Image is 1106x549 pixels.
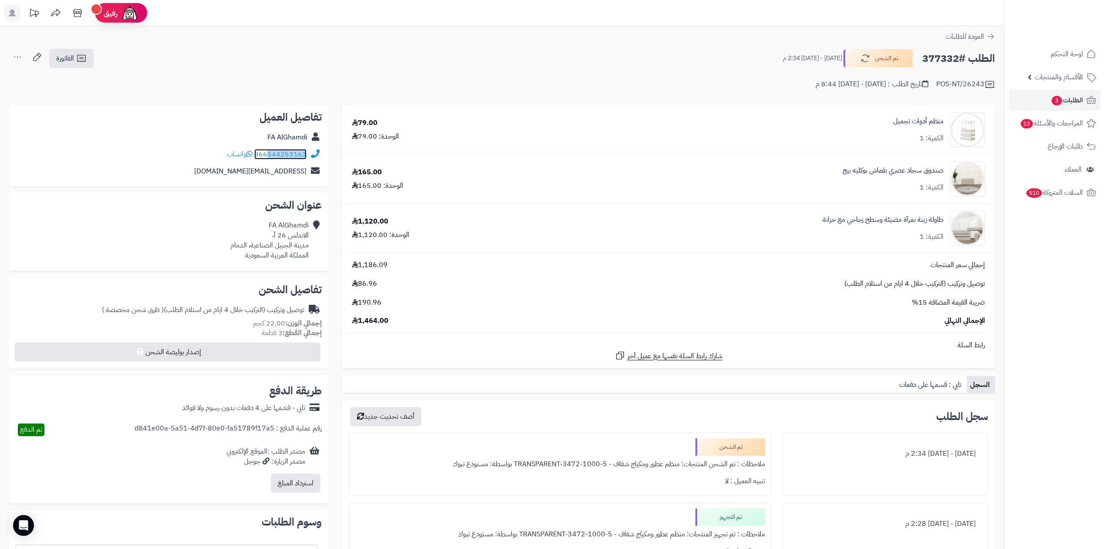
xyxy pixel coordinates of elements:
div: رابط السلة [345,340,991,350]
span: رفيق [104,8,118,18]
a: المراجعات والأسئلة13 [1009,113,1101,134]
a: طاولة زينة بمرآة مضيئة وسطح زجاجي مع خزانة [823,215,944,225]
span: الفاتورة [56,53,74,64]
a: العملاء [1009,159,1101,180]
h2: طريقة الدفع [269,386,322,396]
div: [DATE] - [DATE] 2:28 م [789,515,982,532]
div: توصيل وتركيب (التركيب خلال 4 ايام من استلام الطلب) [102,305,304,315]
a: شارك رابط السلة نفسها مع عميل آخر [615,350,722,361]
span: الأقسام والمنتجات [1035,71,1083,83]
span: لوحة التحكم [1051,48,1083,60]
h2: الطلب #377332 [922,50,995,68]
a: FA AlGhamdi [267,132,307,142]
div: مصدر الزيارة: جوجل [226,457,305,467]
strong: إجمالي القطع: [283,328,322,338]
small: [DATE] - [DATE] 2:34 م [783,54,842,63]
div: 79.00 [352,118,378,128]
a: صندوق سجاد عصري بقماش بوكليه بيج [843,166,944,176]
h2: تفاصيل العميل [16,112,322,122]
span: شارك رابط السلة نفسها مع عميل آخر [627,351,722,361]
a: الطلبات3 [1009,90,1101,111]
a: تحديثات المنصة [23,4,45,24]
div: تنبيه العميل : لا [354,473,765,490]
h2: عنوان الشحن [16,200,322,210]
span: إجمالي سعر المنتجات [931,260,985,270]
span: تم الدفع [20,424,42,435]
div: الوحدة: 1,120.00 [352,230,409,240]
div: الوحدة: 79.00 [352,132,399,142]
div: [DATE] - [DATE] 2:34 م [789,445,982,462]
div: الكمية: 1 [920,183,944,193]
a: السجل [967,376,995,393]
a: [EMAIL_ADDRESS][DOMAIN_NAME] [194,166,307,176]
button: أضف تحديث جديد [350,407,421,426]
span: الطلبات [1051,94,1083,106]
span: العملاء [1065,163,1082,176]
div: رقم عملية الدفع : d841e00a-5a51-4d7f-80e0-fa51789f17a5 [135,424,322,436]
div: ملاحظات : تم الشحن المنتجات: منظم عطور ومكياج شفاف - TRANSPARENT-3472-1000-5 بواسطة: مستودع تبوك [354,456,765,473]
div: 165.00 [352,167,382,177]
h2: تفاصيل الشحن [16,285,322,295]
a: تابي : قسمها على دفعات [896,376,967,393]
span: 1,464.00 [352,316,388,326]
a: 966544253163 [254,149,307,159]
a: لوحة التحكم [1009,44,1101,64]
small: 3 قطعة [262,328,322,338]
button: إصدار بوليصة الشحن [14,342,320,362]
div: الكمية: 1 [920,232,944,242]
span: 86.96 [352,279,377,289]
div: مصدر الطلب :الموقع الإلكتروني [226,447,305,467]
span: طلبات الإرجاع [1048,140,1083,152]
div: الكمية: 1 [920,133,944,143]
button: تم الشحن [843,49,913,68]
div: ملاحظات : تم تجهيز المنتجات: منظم عطور ومكياج شفاف - TRANSPARENT-3472-1000-5 بواسطة: مستودع تبوك [354,526,765,543]
a: واتساب [227,149,253,159]
span: السلات المتروكة [1025,186,1083,199]
img: 1754390410-1-90x90.jpg [951,211,985,246]
span: 13 [1020,119,1033,129]
div: تاريخ الطلب : [DATE] - [DATE] 8:44 م [816,79,928,89]
span: 1,186.09 [352,260,388,270]
span: الإجمالي النهائي [944,316,985,326]
span: 510 [1026,188,1042,198]
a: طلبات الإرجاع [1009,136,1101,157]
span: المراجعات والأسئلة [1020,117,1083,129]
img: 1753259984-1-90x90.jpg [951,162,985,197]
div: Open Intercom Messenger [13,515,34,536]
a: منظم أدوات تجميل [893,116,944,126]
span: 3 [1051,96,1062,106]
span: العودة للطلبات [946,31,984,42]
strong: إجمالي الوزن: [285,318,322,329]
span: توصيل وتركيب (التركيب خلال 4 ايام من استلام الطلب) [844,279,985,289]
div: تم الشحن [695,438,765,456]
h3: سجل الطلب [936,411,988,422]
span: 190.96 [352,298,381,308]
a: العودة للطلبات [946,31,995,42]
span: ( طرق شحن مخصصة ) [102,305,164,315]
div: الوحدة: 165.00 [352,181,403,191]
img: logo-2.png [1047,18,1098,36]
div: تم التجهيز [695,508,765,526]
span: ضريبة القيمة المضافة 15% [912,298,985,308]
a: الفاتورة [49,49,94,68]
div: POS-NT/26243 [936,79,995,90]
div: 1,120.00 [352,217,388,227]
button: استرداد المبلغ [271,474,320,493]
div: تابي - قسّمها على 4 دفعات بدون رسوم ولا فوائد [182,403,305,413]
img: 1729526234-110316010058-90x90.jpg [951,112,985,147]
h2: وسوم الطلبات [16,517,322,527]
small: 22.00 كجم [253,318,322,329]
img: ai-face.png [121,4,138,22]
div: FA AlGhamdi الاندلس 26 أ، مدينة الجبيل الصناعية، الدمام المملكة العربية السعودية [230,220,309,260]
a: السلات المتروكة510 [1009,182,1101,203]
